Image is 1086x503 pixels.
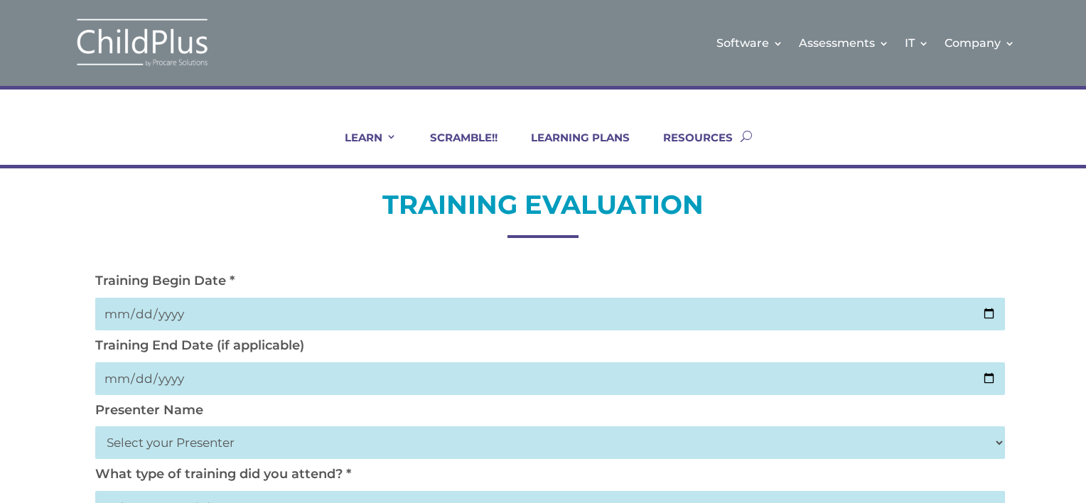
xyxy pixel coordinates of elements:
a: IT [905,14,929,72]
a: LEARNING PLANS [513,131,630,165]
a: RESOURCES [645,131,733,165]
a: Assessments [799,14,889,72]
a: Company [945,14,1015,72]
label: Presenter Name [95,401,203,417]
a: LEARN [327,131,397,165]
label: Training End Date (if applicable) [95,337,304,353]
h2: TRAINING EVALUATION [88,188,998,229]
iframe: Chat Widget [854,350,1086,503]
label: What type of training did you attend? * [95,466,351,482]
a: Software [716,14,783,72]
label: Training Begin Date * [95,273,235,288]
a: SCRAMBLE!! [412,131,498,165]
